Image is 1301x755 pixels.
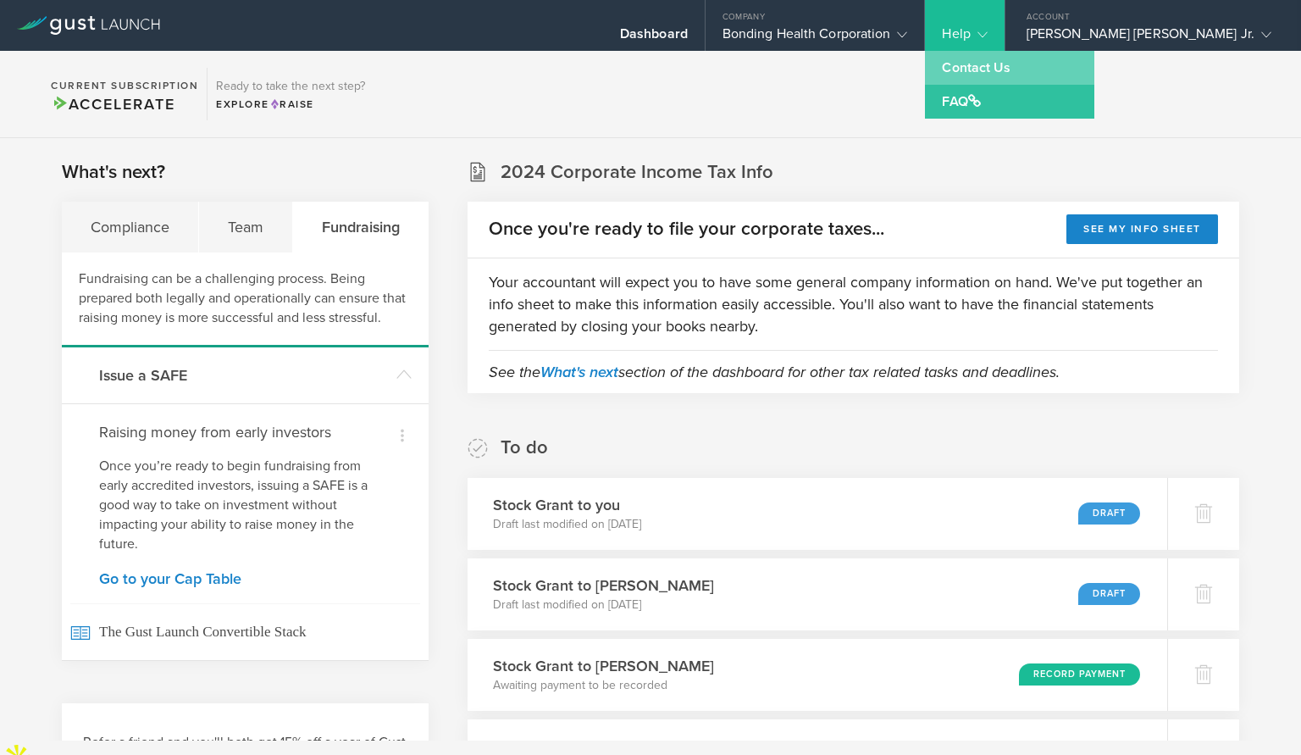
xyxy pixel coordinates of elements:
span: The Gust Launch Convertible Stack [70,603,420,660]
div: Record Payment [1019,663,1140,686]
div: Draft [1078,502,1140,525]
p: Once you’re ready to begin fundraising from early accredited investors, issuing a SAFE is a good ... [99,457,391,554]
h3: Stock Grant to [PERSON_NAME] [493,575,714,597]
h2: To do [501,436,548,460]
h3: Issue a SAFE [99,364,388,386]
p: Your accountant will expect you to have some general company information on hand. We've put toget... [489,271,1218,337]
a: What's next [540,363,618,381]
div: Team [199,202,293,253]
div: Dashboard [620,25,688,51]
div: Explore [216,97,365,112]
div: [PERSON_NAME] [PERSON_NAME] Jr. [1027,25,1271,51]
div: Stock Grant to youDraft last modified on [DATE]Draft [468,478,1167,550]
h4: Raising money from early investors [99,421,391,443]
em: See the section of the dashboard for other tax related tasks and deadlines. [489,363,1060,381]
div: Stock Grant to [PERSON_NAME]Awaiting payment to be recordedRecord Payment [468,639,1167,711]
a: Go to your Cap Table [99,571,391,586]
div: Help [942,25,987,51]
div: Fundraising can be a challenging process. Being prepared both legally and operationally can ensur... [62,253,429,347]
div: Draft [1078,583,1140,605]
div: Compliance [62,202,199,253]
p: Draft last modified on [DATE] [493,597,714,613]
h3: Stock Grant to [PERSON_NAME] [493,655,714,677]
h2: Once you're ready to file your corporate taxes... [489,217,884,241]
h3: Ready to take the next step? [216,80,365,92]
p: Draft last modified on [DATE] [493,516,641,533]
span: Accelerate [51,95,174,114]
span: Raise [269,98,314,110]
div: Bonding Health Corporation [722,25,908,51]
a: The Gust Launch Convertible Stack [62,603,429,660]
p: Awaiting payment to be recorded [493,677,714,694]
div: Fundraising [293,202,429,253]
h2: 2024 Corporate Income Tax Info [501,160,773,185]
button: See my info sheet [1066,214,1218,244]
h2: Current Subscription [51,80,198,91]
h3: Stock Grant to you [493,494,641,516]
h2: What's next? [62,160,165,185]
div: Ready to take the next step?ExploreRaise [207,68,374,120]
div: Stock Grant to [PERSON_NAME]Draft last modified on [DATE]Draft [468,558,1167,630]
